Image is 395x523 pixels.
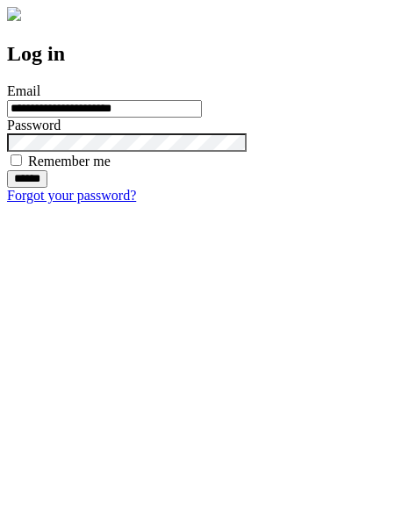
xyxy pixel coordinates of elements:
a: Forgot your password? [7,188,136,203]
label: Password [7,118,61,133]
img: logo-4e3dc11c47720685a147b03b5a06dd966a58ff35d612b21f08c02c0306f2b779.png [7,7,21,21]
label: Email [7,83,40,98]
h2: Log in [7,42,388,66]
label: Remember me [28,154,111,168]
